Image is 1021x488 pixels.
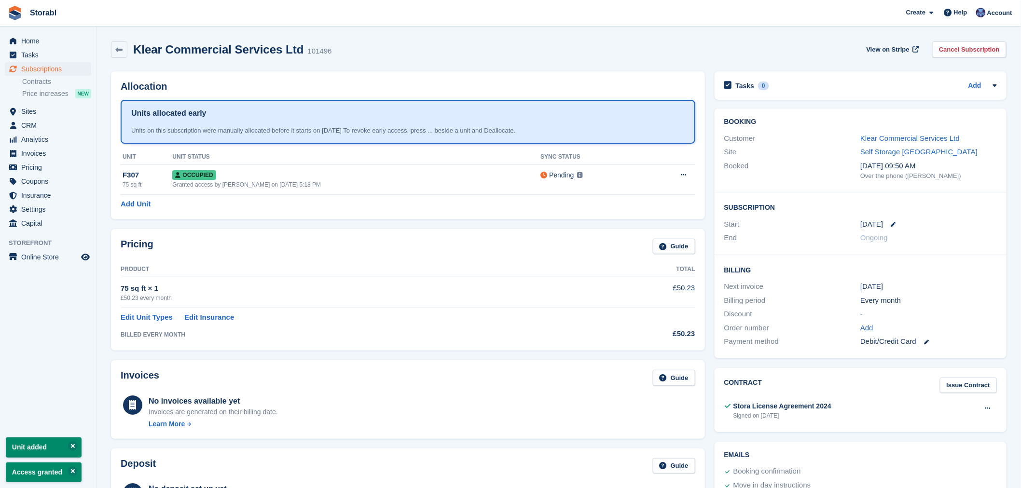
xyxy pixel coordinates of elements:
[121,458,156,474] h2: Deposit
[121,370,159,386] h2: Invoices
[724,265,997,274] h2: Billing
[724,309,861,320] div: Discount
[724,232,861,244] div: End
[601,277,695,308] td: £50.23
[21,105,79,118] span: Sites
[172,149,540,165] th: Unit Status
[149,407,278,417] div: Invoices are generated on their billing date.
[184,312,234,323] a: Edit Insurance
[860,148,978,156] a: Self Storage [GEOGRAPHIC_DATA]
[121,199,151,210] a: Add Unit
[724,161,861,181] div: Booked
[172,170,216,180] span: Occupied
[5,161,91,174] a: menu
[149,419,278,429] a: Learn More
[133,43,304,56] h2: Klear Commercial Services Ltd
[121,283,601,294] div: 75 sq ft × 1
[5,203,91,216] a: menu
[724,281,861,292] div: Next invoice
[860,219,883,230] time: 2025-08-21 00:00:00 UTC
[121,239,153,255] h2: Pricing
[21,62,79,76] span: Subscriptions
[653,239,695,255] a: Guide
[860,281,997,292] div: [DATE]
[5,62,91,76] a: menu
[121,294,601,302] div: £50.23 every month
[724,323,861,334] div: Order number
[8,6,22,20] img: stora-icon-8386f47178a22dfd0bd8f6a31ec36ba5ce8667c1dd55bd0f319d3a0aa187defe.svg
[21,133,79,146] span: Analytics
[860,171,997,181] div: Over the phone ([PERSON_NAME])
[21,250,79,264] span: Online Store
[549,170,574,180] div: Pending
[308,46,332,57] div: 101496
[724,202,997,212] h2: Subscription
[733,411,831,420] div: Signed on [DATE]
[21,119,79,132] span: CRM
[121,149,172,165] th: Unit
[5,250,91,264] a: menu
[21,147,79,160] span: Invoices
[22,89,69,98] span: Price increases
[724,378,762,393] h2: Contract
[601,262,695,277] th: Total
[733,401,831,411] div: Stora License Agreement 2024
[860,161,997,172] div: [DATE] 09:50 AM
[906,8,925,17] span: Create
[940,378,997,393] a: Issue Contract
[5,34,91,48] a: menu
[80,251,91,263] a: Preview store
[5,217,91,230] a: menu
[22,88,91,99] a: Price increases NEW
[5,175,91,188] a: menu
[131,108,207,119] h1: Units allocated early
[21,175,79,188] span: Coupons
[860,134,960,142] a: Klear Commercial Services Ltd
[724,336,861,347] div: Payment method
[9,238,96,248] span: Storefront
[733,466,801,477] div: Booking confirmation
[724,219,861,230] div: Start
[577,172,583,178] img: icon-info-grey-7440780725fd019a000dd9b08b2336e03edf1995a4989e88bcd33f0948082b44.svg
[21,203,79,216] span: Settings
[21,48,79,62] span: Tasks
[121,312,173,323] a: Edit Unit Types
[540,149,645,165] th: Sync Status
[123,180,172,189] div: 75 sq ft
[736,81,755,90] h2: Tasks
[21,217,79,230] span: Capital
[932,41,1007,57] a: Cancel Subscription
[172,180,540,189] div: Granted access by [PERSON_NAME] on [DATE] 5:18 PM
[968,81,981,92] a: Add
[131,126,685,136] div: Units on this subscription were manually allocated before it starts on [DATE] To revoke early acc...
[149,419,185,429] div: Learn More
[22,77,91,86] a: Contracts
[758,81,769,90] div: 0
[954,8,967,17] span: Help
[867,45,910,54] span: View on Stripe
[860,323,873,334] a: Add
[860,336,997,347] div: Debit/Credit Card
[976,8,986,17] img: Tegan Ewart
[5,105,91,118] a: menu
[21,34,79,48] span: Home
[860,309,997,320] div: -
[121,330,601,339] div: BILLED EVERY MONTH
[5,133,91,146] a: menu
[987,8,1012,18] span: Account
[724,118,997,126] h2: Booking
[121,81,695,92] h2: Allocation
[21,161,79,174] span: Pricing
[26,5,60,21] a: Storabl
[75,89,91,98] div: NEW
[860,233,888,242] span: Ongoing
[6,437,82,457] p: Unit added
[863,41,921,57] a: View on Stripe
[724,147,861,158] div: Site
[724,451,997,459] h2: Emails
[123,170,172,181] div: F307
[21,189,79,202] span: Insurance
[724,295,861,306] div: Billing period
[601,328,695,339] div: £50.23
[724,133,861,144] div: Customer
